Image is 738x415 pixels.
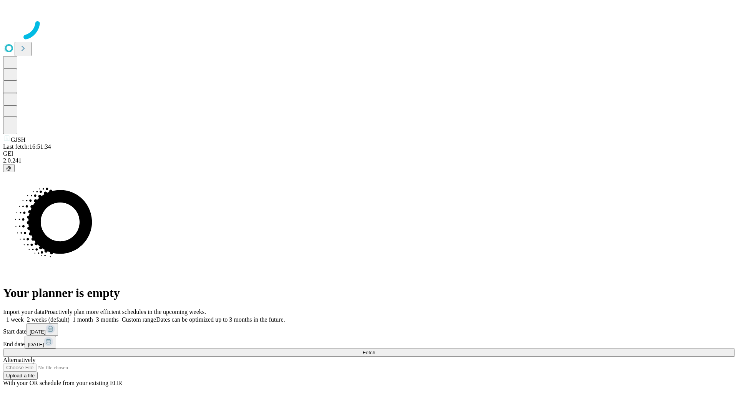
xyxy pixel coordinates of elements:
[6,165,12,171] span: @
[3,157,735,164] div: 2.0.241
[27,323,58,336] button: [DATE]
[3,372,38,380] button: Upload a file
[25,336,56,349] button: [DATE]
[362,350,375,355] span: Fetch
[73,316,93,323] span: 1 month
[3,380,122,386] span: With your OR schedule from your existing EHR
[96,316,119,323] span: 3 months
[30,329,46,335] span: [DATE]
[3,164,15,172] button: @
[156,316,285,323] span: Dates can be optimized up to 3 months in the future.
[28,342,44,347] span: [DATE]
[3,357,35,363] span: Alternatively
[6,316,24,323] span: 1 week
[122,316,156,323] span: Custom range
[3,150,735,157] div: GEI
[45,309,206,315] span: Proactively plan more efficient schedules in the upcoming weeks.
[27,316,70,323] span: 2 weeks (default)
[3,349,735,357] button: Fetch
[3,286,735,300] h1: Your planner is empty
[3,143,51,150] span: Last fetch: 16:51:34
[3,336,735,349] div: End date
[3,323,735,336] div: Start date
[3,309,45,315] span: Import your data
[11,136,25,143] span: GJSH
